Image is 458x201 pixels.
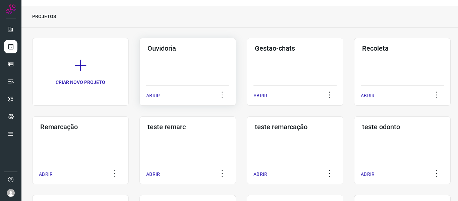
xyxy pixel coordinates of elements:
h3: Recoleta [362,44,443,52]
p: PROJETOS [32,13,56,20]
h3: teste remarc [148,123,228,131]
p: ABRIR [253,171,267,178]
p: ABRIR [361,171,375,178]
img: Logo [6,4,16,14]
p: ABRIR [253,92,267,99]
p: ABRIR [361,92,375,99]
h3: Ouvidoria [148,44,228,52]
h3: teste odonto [362,123,443,131]
p: ABRIR [39,171,53,178]
p: ABRIR [146,92,160,99]
h3: teste remarcação [255,123,335,131]
img: avatar-user-boy.jpg [7,189,15,197]
h3: Gestao-chats [255,44,335,52]
p: CRIAR NOVO PROJETO [56,79,105,86]
p: ABRIR [146,171,160,178]
h3: Remarcação [40,123,121,131]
